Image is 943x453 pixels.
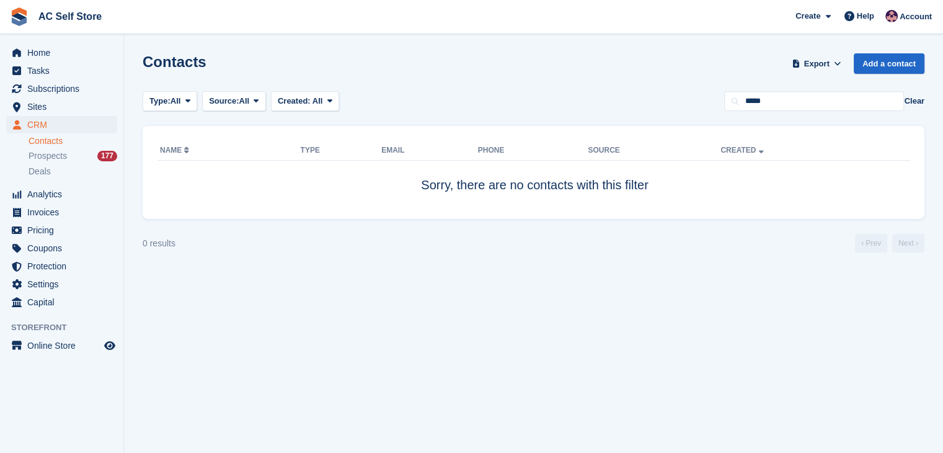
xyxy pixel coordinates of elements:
span: Deals [29,166,51,177]
span: Export [804,58,830,70]
a: menu [6,204,117,221]
div: 0 results [143,237,175,250]
th: Phone [478,141,588,161]
span: Subscriptions [27,80,102,97]
span: All [239,95,250,107]
th: Type [301,141,382,161]
a: Add a contact [854,53,924,74]
a: menu [6,44,117,61]
span: Pricing [27,222,102,239]
a: menu [6,337,117,354]
span: CRM [27,116,102,133]
th: Source [588,141,720,161]
span: Prospects [29,150,67,162]
span: Source: [209,95,239,107]
a: menu [6,294,117,311]
a: menu [6,116,117,133]
button: Clear [904,95,924,107]
span: Created: [278,96,311,105]
span: Sites [27,98,102,115]
img: Ted Cox [885,10,898,22]
button: Created: All [271,91,339,112]
span: Online Store [27,337,102,354]
span: Settings [27,276,102,293]
a: menu [6,80,117,97]
img: stora-icon-8386f47178a22dfd0bd8f6a31ec36ba5ce8667c1dd55bd0f319d3a0aa187defe.svg [10,7,29,26]
a: Next [892,234,924,253]
span: Protection [27,258,102,275]
span: Create [795,10,820,22]
span: Account [900,11,932,23]
h1: Contacts [143,53,206,70]
a: menu [6,258,117,275]
span: Home [27,44,102,61]
a: menu [6,276,117,293]
a: Preview store [102,338,117,353]
button: Type: All [143,91,197,112]
a: menu [6,240,117,257]
a: menu [6,98,117,115]
span: Type: [149,95,170,107]
button: Source: All [202,91,266,112]
div: 177 [97,151,117,161]
a: Prospects 177 [29,150,117,163]
span: Help [857,10,874,22]
a: Previous [855,234,887,253]
span: Sorry, there are no contacts with this filter [421,178,648,192]
a: AC Self Store [33,6,107,27]
a: menu [6,62,117,79]
a: menu [6,186,117,203]
span: Tasks [27,62,102,79]
span: Invoices [27,204,102,221]
a: Contacts [29,135,117,147]
button: Export [789,53,844,74]
a: Deals [29,165,117,178]
a: menu [6,222,117,239]
span: Capital [27,294,102,311]
a: Created [720,146,766,155]
span: Storefront [11,321,123,334]
span: All [170,95,181,107]
span: All [312,96,323,105]
th: Email [381,141,478,161]
span: Coupons [27,240,102,257]
span: Analytics [27,186,102,203]
nav: Page [852,234,927,253]
a: Name [160,146,192,155]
